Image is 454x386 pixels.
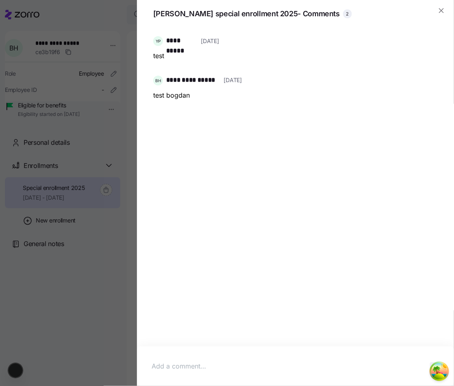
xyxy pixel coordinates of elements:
[156,39,161,43] span: Y P
[153,8,340,20] span: [PERSON_NAME] special enrollment 2025 - Comments
[431,363,447,379] button: Open Tanstack query devtools
[153,90,438,100] p: test bogdan
[201,37,219,45] span: [DATE]
[346,9,349,19] span: 2
[224,76,242,84] span: [DATE]
[155,79,161,83] span: B H
[153,51,438,61] p: test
